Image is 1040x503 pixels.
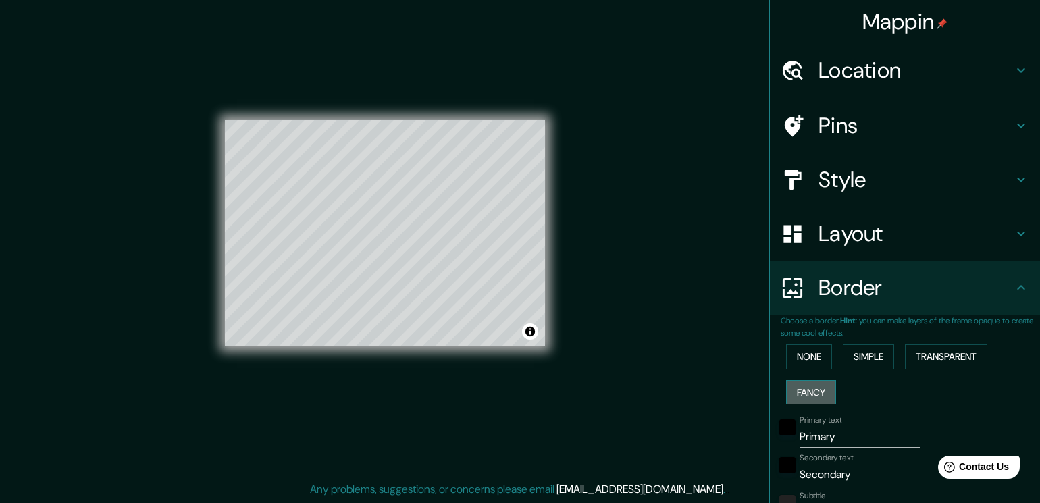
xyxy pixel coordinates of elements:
p: Choose a border. : you can make layers of the frame opaque to create some cool effects. [781,315,1040,339]
a: [EMAIL_ADDRESS][DOMAIN_NAME] [556,482,723,496]
h4: Mappin [862,8,948,35]
h4: Border [818,274,1013,301]
label: Primary text [800,415,841,426]
iframe: Help widget launcher [920,450,1025,488]
h4: Style [818,166,1013,193]
img: pin-icon.png [937,18,947,29]
button: Transparent [905,344,987,369]
label: Secondary text [800,452,854,464]
div: . [727,481,730,498]
button: Simple [843,344,894,369]
div: Location [770,43,1040,97]
h4: Layout [818,220,1013,247]
div: . [725,481,727,498]
h4: Location [818,57,1013,84]
button: Fancy [786,380,836,405]
button: None [786,344,832,369]
button: Toggle attribution [522,323,538,340]
div: Style [770,153,1040,207]
div: Border [770,261,1040,315]
p: Any problems, suggestions, or concerns please email . [310,481,725,498]
button: black [779,457,796,473]
button: black [779,419,796,435]
b: Hint [840,315,856,326]
div: Pins [770,99,1040,153]
h4: Pins [818,112,1013,139]
div: Layout [770,207,1040,261]
label: Subtitle [800,490,826,502]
